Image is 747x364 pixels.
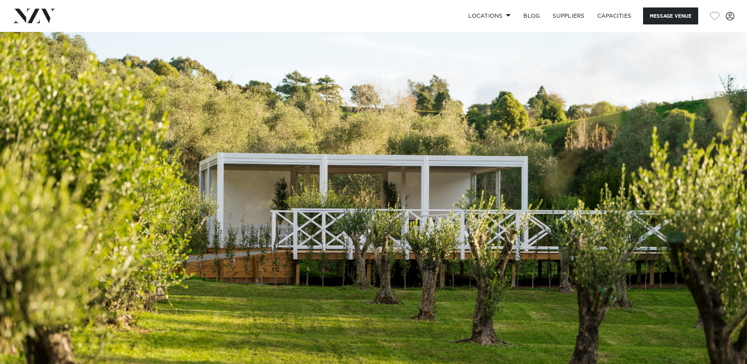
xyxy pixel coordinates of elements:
img: nzv-logo.png [13,9,56,23]
a: Capacities [591,7,638,24]
a: BLOG [517,7,546,24]
a: Locations [462,7,517,24]
a: SUPPLIERS [546,7,591,24]
button: Message Venue [643,7,698,24]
